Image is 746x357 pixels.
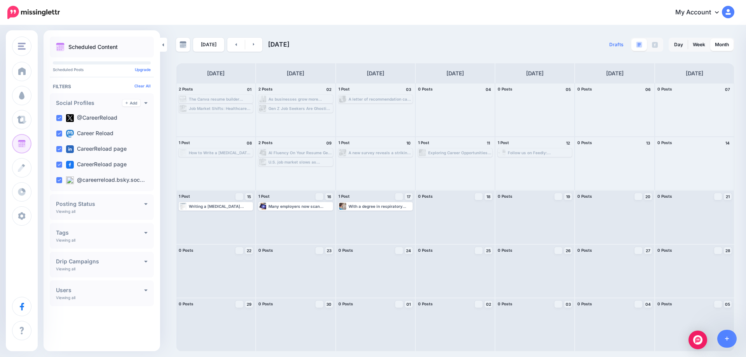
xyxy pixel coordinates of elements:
p: Viewing all [56,295,75,300]
span: 2 Posts [258,140,273,145]
label: Career Reload [66,130,113,138]
span: 0 Posts [338,301,353,306]
a: 02 [485,301,492,308]
a: Drafts [605,38,628,52]
img: calendar-grey-darker.png [180,41,186,48]
div: As businesses grow more complex, the demand for executive assistants who can rise to this challen... [268,97,332,101]
p: Viewing all [56,238,75,242]
p: Viewing all [56,266,75,271]
img: paragraph-boxed.png [636,42,642,48]
h4: 11 [485,139,492,146]
span: 0 Posts [418,87,433,91]
h4: 05 [564,86,572,93]
a: Upgrade [135,67,151,72]
span: 0 Posts [498,87,512,91]
h4: 12 [564,139,572,146]
span: 02 [486,302,491,306]
label: CareerReload page [66,145,127,153]
span: 27 [646,249,650,253]
span: 0 Posts [498,301,512,306]
img: bluesky-square.png [66,176,74,184]
span: 0 Posts [657,87,672,91]
h4: 10 [405,139,413,146]
label: @CareerReload [66,114,117,122]
span: 0 Posts [338,248,353,253]
span: 2 Posts [179,87,193,91]
span: 30 [326,302,331,306]
span: 29 [247,302,251,306]
span: 1 Post [179,140,190,145]
h4: [DATE] [446,69,464,78]
div: The Canva resume builder combines design flexibility with pre-made templates, giving job seekers ... [189,97,252,101]
div: Gen Z Job Seekers Are Ghosting Employers: New Survey Shows 41% Walk Away Read more: [URL][DOMAIN_... [268,106,332,111]
span: 0 Posts [258,248,273,253]
h4: [DATE] [367,69,384,78]
p: Scheduled Content [68,44,118,50]
span: 0 Posts [258,301,273,306]
a: Add [122,99,140,106]
h4: 09 [325,139,333,146]
a: 20 [644,193,652,200]
span: 0 Posts [577,87,592,91]
div: A new survey reveals a striking shift in hiring norms: 41% of Gen Z candidates admit to ghosting ... [349,150,412,155]
span: [DATE] [268,40,289,48]
span: 0 Posts [657,248,672,253]
div: How to Write a [MEDICAL_DATA] Resume (Example & Template) 👉 [URL][DOMAIN_NAME] #SpeechLanguagePat... [189,150,252,155]
a: 21 [724,193,732,200]
div: Exploring Career Opportunities with a Respiratory Therapy Degree 👉 [URL][DOMAIN_NAME] #Respirator... [428,150,492,155]
a: Week [688,38,710,51]
div: Job Market Shifts: Healthcare Expands, Tech Faces a Slowdown 👉 [URL][DOMAIN_NAME] #WorkforceTrend... [189,106,252,111]
h4: Tags [56,230,144,235]
span: 19 [566,195,570,199]
img: menu.png [18,43,26,50]
h4: [DATE] [526,69,544,78]
h4: 08 [245,139,253,146]
h4: 06 [644,86,652,93]
span: 0 Posts [577,248,592,253]
span: 24 [406,249,411,253]
span: 15 [247,195,251,199]
span: 1 Post [498,140,509,145]
span: 25 [486,249,491,253]
h4: 01 [245,86,253,93]
a: 01 [405,301,413,308]
h4: Users [56,287,144,293]
p: Scheduled Posts [53,68,151,71]
h4: Filters [53,84,151,89]
a: 16 [325,193,333,200]
span: 0 Posts [179,301,193,306]
a: 29 [245,301,253,308]
h4: Posting Status [56,201,144,207]
h4: 07 [724,86,732,93]
label: CareerReload page [66,161,127,169]
a: 04 [644,301,652,308]
span: 0 Posts [657,301,672,306]
a: Month [710,38,734,51]
a: 26 [564,247,572,254]
span: 0 Posts [418,301,433,306]
span: 26 [566,249,570,253]
div: AI Fluency On Your Resume Gets You Noticed, But Soft Skills Get You Hired 👉 [URL][DOMAIN_NAME] #A... [268,150,332,155]
a: 30 [325,301,333,308]
p: Viewing all [56,209,75,214]
div: Many employers now scan resumes for AI fluency, but candidates who land offers are the ones who s... [268,204,332,209]
div: Writing a [MEDICAL_DATA] resume is an exercise in communication, strategy, and self-reflection. R... [189,204,252,209]
h4: Social Profiles [56,100,122,106]
a: 15 [245,193,253,200]
span: 23 [327,249,331,253]
img: mastodon-square.png [66,130,74,138]
h4: 03 [405,86,413,93]
div: A letter of recommendation can open doors that might otherwise remain closed. Read more: [URL][DO... [349,97,412,101]
h4: 02 [325,86,333,93]
span: 01 [406,302,411,306]
span: 1 Post [418,140,429,145]
span: 1 Post [338,140,350,145]
span: 0 Posts [418,194,433,199]
span: 03 [566,302,571,306]
h4: 04 [485,86,492,93]
a: 19 [564,193,572,200]
span: 0 Posts [498,194,512,199]
span: 0 Posts [577,140,592,145]
span: 16 [327,195,331,199]
a: Day [669,38,688,51]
